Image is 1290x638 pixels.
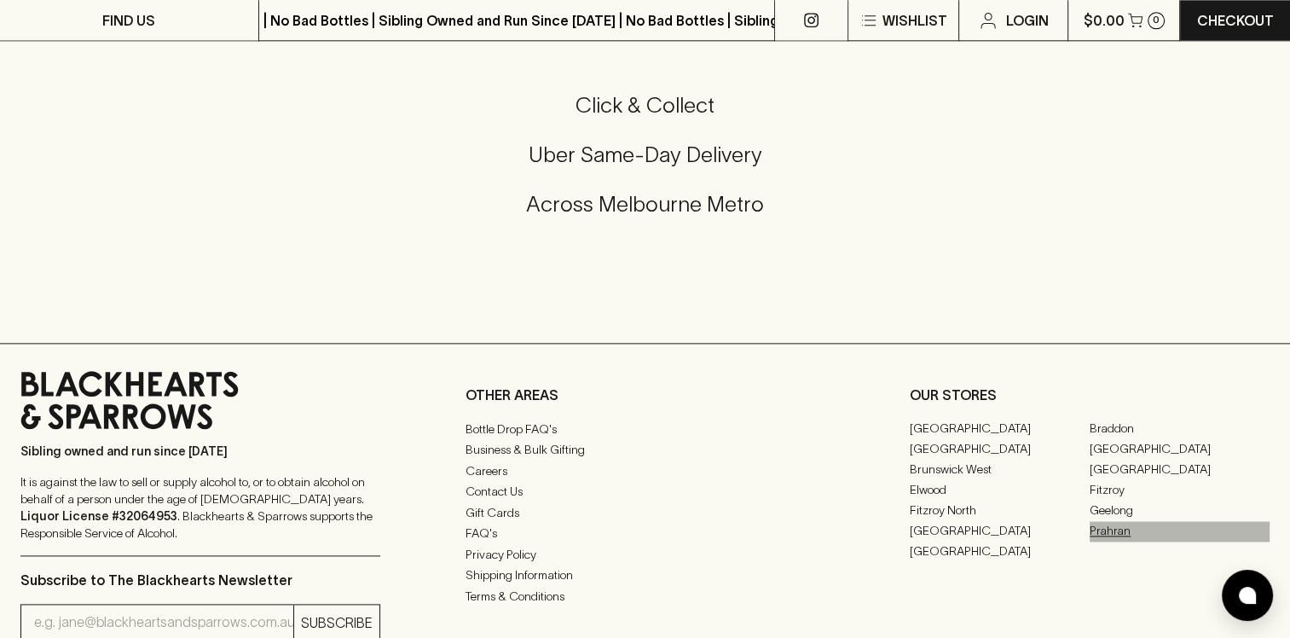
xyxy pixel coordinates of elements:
a: Brunswick West [910,460,1090,480]
p: Sibling owned and run since [DATE] [20,443,380,460]
p: Subscribe to The Blackhearts Newsletter [20,570,380,590]
a: Geelong [1090,501,1270,521]
a: [GEOGRAPHIC_DATA] [910,521,1090,542]
a: [GEOGRAPHIC_DATA] [910,439,1090,460]
a: Shipping Information [466,565,825,586]
a: Fitzroy [1090,480,1270,501]
p: It is against the law to sell or supply alcohol to, or to obtain alcohol on behalf of a person un... [20,473,380,542]
a: Prahran [1090,521,1270,542]
a: [GEOGRAPHIC_DATA] [1090,460,1270,480]
h5: Uber Same-Day Delivery [20,141,1270,169]
a: Contact Us [466,482,825,502]
a: FAQ's [466,524,825,544]
a: Terms & Conditions [466,586,825,606]
a: [GEOGRAPHIC_DATA] [1090,439,1270,460]
a: [GEOGRAPHIC_DATA] [910,542,1090,562]
p: $0.00 [1084,10,1125,31]
a: Privacy Policy [466,544,825,565]
input: e.g. jane@blackheartsandsparrows.com.au [34,609,293,636]
p: OTHER AREAS [466,385,825,405]
a: Fitzroy North [910,501,1090,521]
div: Call to action block [20,23,1270,309]
h5: Across Melbourne Metro [20,190,1270,218]
a: [GEOGRAPHIC_DATA] [910,419,1090,439]
p: OUR STORES [910,385,1270,405]
p: FIND US [102,10,155,31]
a: Careers [466,461,825,481]
p: SUBSCRIBE [301,612,373,633]
p: Wishlist [882,10,947,31]
p: 0 [1153,15,1160,25]
strong: Liquor License #32064953 [20,509,177,523]
img: bubble-icon [1239,587,1256,604]
a: Business & Bulk Gifting [466,440,825,461]
a: Gift Cards [466,502,825,523]
p: Checkout [1197,10,1274,31]
a: Bottle Drop FAQ's [466,419,825,439]
a: Braddon [1090,419,1270,439]
p: Login [1005,10,1048,31]
h5: Click & Collect [20,91,1270,119]
a: Elwood [910,480,1090,501]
